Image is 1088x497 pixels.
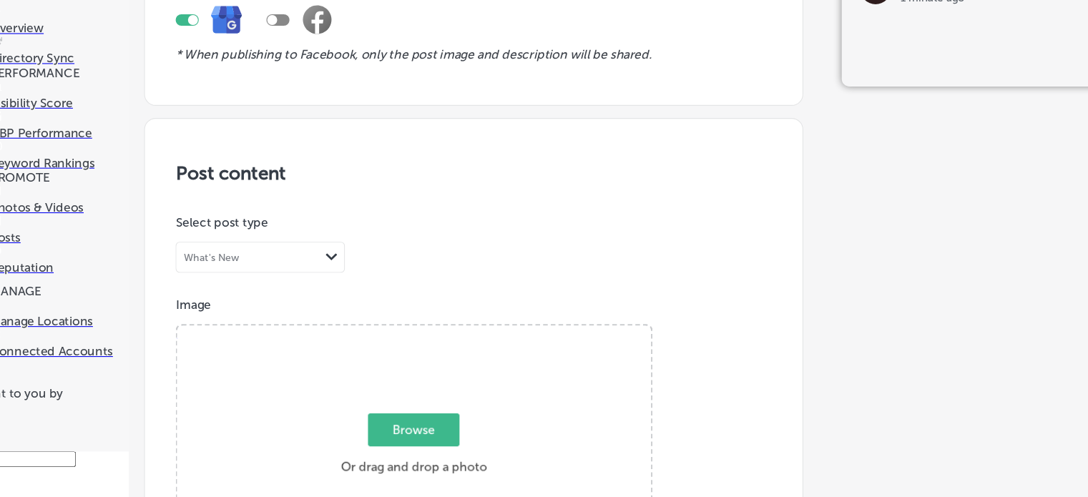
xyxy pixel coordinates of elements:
a: Visibility Score [29,83,157,110]
p: Directory Sync [29,55,157,69]
p: Keyword Rankings [29,152,157,166]
p: Posts [29,222,157,235]
p: Select post type [201,207,755,221]
a: Photos & Videos [29,180,157,207]
i: * When publishing to Facebook, only the post image and description will be shared. [201,51,644,65]
p: Image [201,284,755,297]
a: Keyword Rankings [29,139,157,166]
a: Reputation [29,236,157,263]
p: MANAGE [29,272,157,285]
p: PROMOTE [29,166,157,179]
p: Overview [29,27,157,41]
p: Connected Accounts [29,328,157,341]
p: GBP Performance [29,124,157,138]
a: Manage Locations [29,286,157,313]
p: Reputation [29,250,157,263]
p: Manage Locations [29,300,157,313]
p: Photos & Videos [29,194,157,207]
a: Connected Accounts [29,314,157,341]
a: Overview [29,14,157,41]
a: GBP Performance [29,111,157,138]
p: Visibility Score [29,97,157,110]
h3: Post content [201,158,755,179]
span: Browse [380,392,465,423]
label: Or drag and drop a photo [349,393,496,456]
p: PERFORMANCE [29,69,157,82]
a: Posts [29,208,157,235]
div: What's New [209,242,260,252]
a: Directory Sync [29,41,157,69]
